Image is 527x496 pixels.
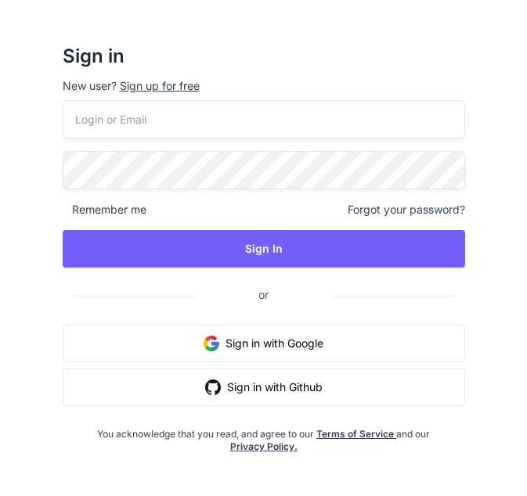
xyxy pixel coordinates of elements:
[63,202,146,217] span: Remember me
[63,230,465,268] button: Sign In
[79,419,448,453] div: You acknowledge that you read, and agree to our and our
[316,428,396,440] a: Terms of Service
[63,100,465,138] input: Login or Email
[63,78,465,100] p: New user?
[63,44,465,69] h2: Sign in
[63,368,465,406] button: Sign in with Github
[348,202,465,217] span: Forgot your password?
[196,275,331,314] span: or
[204,336,219,351] img: google
[205,379,221,395] img: github
[63,325,465,362] button: Sign in with Google
[230,440,298,452] a: Privacy Policy.
[120,78,200,94] div: Sign up for free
